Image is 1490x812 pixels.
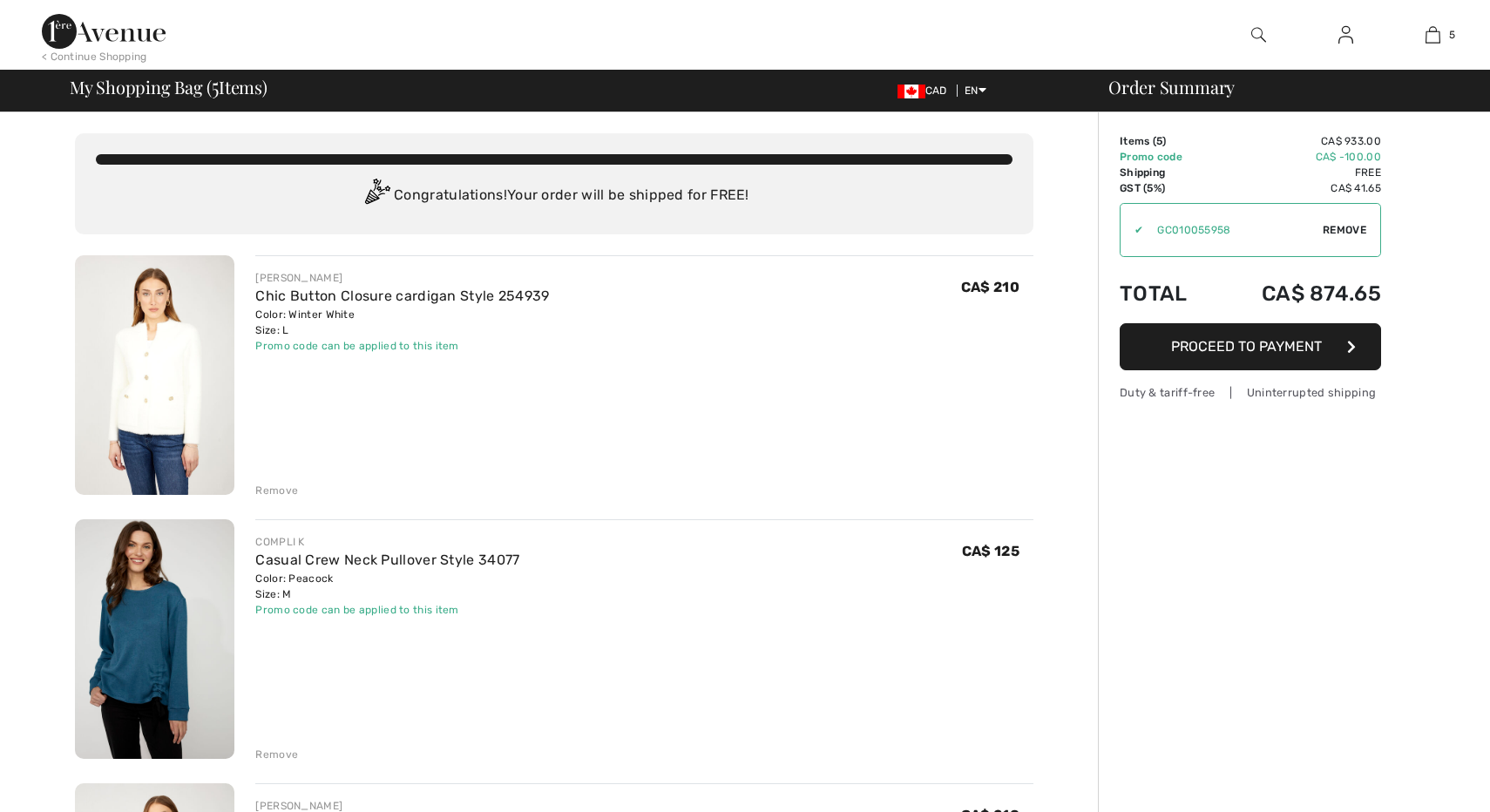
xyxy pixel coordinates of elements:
span: CAD [897,85,954,97]
td: CA$ 933.00 [1214,133,1381,149]
span: CA$ 125 [962,543,1019,559]
a: Casual Crew Neck Pullover Style 34077 [255,551,519,568]
img: 1ère Avenue [42,14,166,49]
img: Chic Button Closure cardigan Style 254939 [75,255,234,495]
span: 5 [212,74,219,97]
a: Sign In [1324,24,1367,46]
div: ✔ [1121,222,1143,238]
div: Remove [255,483,298,498]
td: Total [1120,264,1214,323]
span: CA$ 210 [961,279,1019,295]
a: 5 [1390,24,1475,45]
td: CA$ 874.65 [1214,264,1381,323]
div: [PERSON_NAME] [255,270,549,286]
div: Duty & tariff-free | Uninterrupted shipping [1120,384,1381,401]
div: Color: Peacock Size: M [255,571,519,602]
div: Promo code can be applied to this item [255,602,519,618]
img: Congratulation2.svg [359,179,394,213]
button: Proceed to Payment [1120,323,1381,370]
div: Congratulations! Your order will be shipped for FREE! [96,179,1013,213]
span: 5 [1156,135,1162,147]
td: Promo code [1120,149,1214,165]
img: search the website [1251,24,1266,45]
span: EN [965,85,986,97]
td: CA$ 41.65 [1214,180,1381,196]
img: Canadian Dollar [897,85,925,98]
td: CA$ -100.00 [1214,149,1381,165]
div: Color: Winter White Size: L [255,307,549,338]
td: Items ( ) [1120,133,1214,149]
td: Free [1214,165,1381,180]
a: Chic Button Closure cardigan Style 254939 [255,288,549,304]
div: Order Summary [1087,78,1480,96]
span: 5 [1449,27,1455,43]
span: Proceed to Payment [1171,338,1322,355]
div: COMPLI K [255,534,519,550]
img: Casual Crew Neck Pullover Style 34077 [75,519,234,759]
div: < Continue Shopping [42,49,147,64]
div: Promo code can be applied to this item [255,338,549,354]
span: My Shopping Bag ( Items) [70,78,268,96]
td: GST (5%) [1120,180,1214,196]
span: Remove [1323,222,1366,238]
td: Shipping [1120,165,1214,180]
div: Remove [255,747,298,762]
img: My Info [1338,24,1353,45]
img: My Bag [1426,24,1440,45]
input: Promo code [1143,204,1323,256]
